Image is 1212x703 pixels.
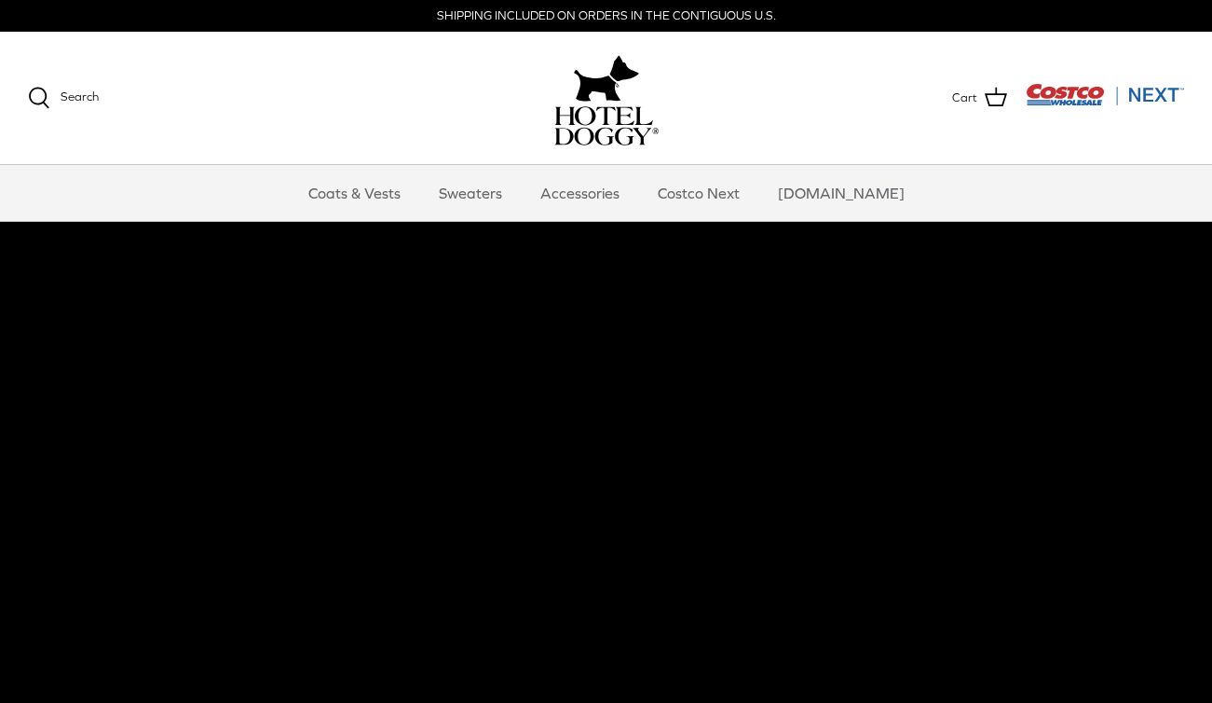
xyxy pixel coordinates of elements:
[292,165,417,221] a: Coats & Vests
[952,89,977,108] span: Cart
[952,86,1007,110] a: Cart
[61,90,99,103] span: Search
[641,165,756,221] a: Costco Next
[524,165,636,221] a: Accessories
[554,50,659,145] a: hoteldoggy.com hoteldoggycom
[574,50,639,106] img: hoteldoggy.com
[422,165,519,221] a: Sweaters
[28,87,99,109] a: Search
[1026,95,1184,109] a: Visit Costco Next
[554,106,659,145] img: hoteldoggycom
[1026,83,1184,106] img: Costco Next
[761,165,921,221] a: [DOMAIN_NAME]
